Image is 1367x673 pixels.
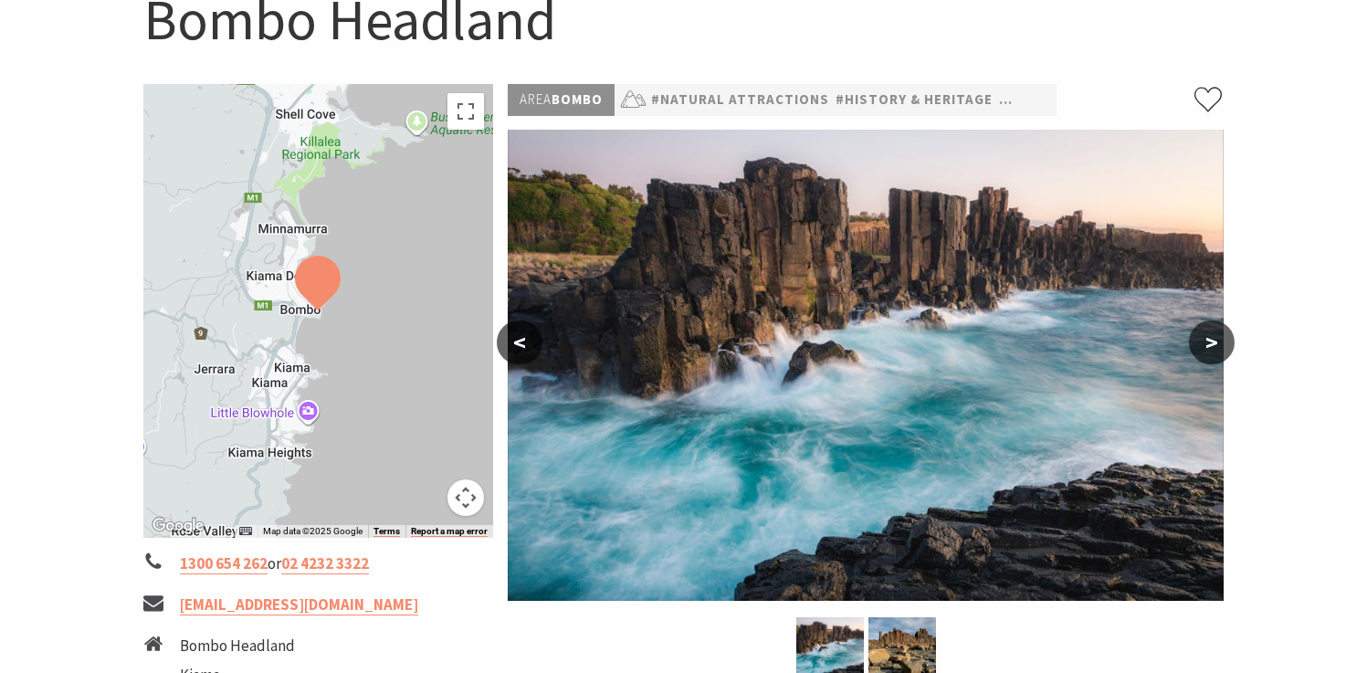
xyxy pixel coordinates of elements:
[411,526,488,537] a: Report a map error
[148,514,208,538] a: Open this area in Google Maps (opens a new window)
[508,130,1224,601] img: Bombo Quarry
[143,552,494,576] li: or
[1189,321,1235,364] button: >
[520,90,552,108] span: Area
[180,594,418,615] a: [EMAIL_ADDRESS][DOMAIN_NAME]
[263,526,363,536] span: Map data ©2025 Google
[180,553,268,574] a: 1300 654 262
[281,553,369,574] a: 02 4232 3322
[447,479,484,516] button: Map camera controls
[836,89,993,111] a: #History & Heritage
[148,514,208,538] img: Google
[373,526,400,537] a: Terms (opens in new tab)
[651,89,829,111] a: #Natural Attractions
[239,525,252,538] button: Keyboard shortcuts
[497,321,542,364] button: <
[180,634,357,658] li: Bombo Headland
[447,93,484,130] button: Toggle fullscreen view
[508,84,615,116] p: Bombo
